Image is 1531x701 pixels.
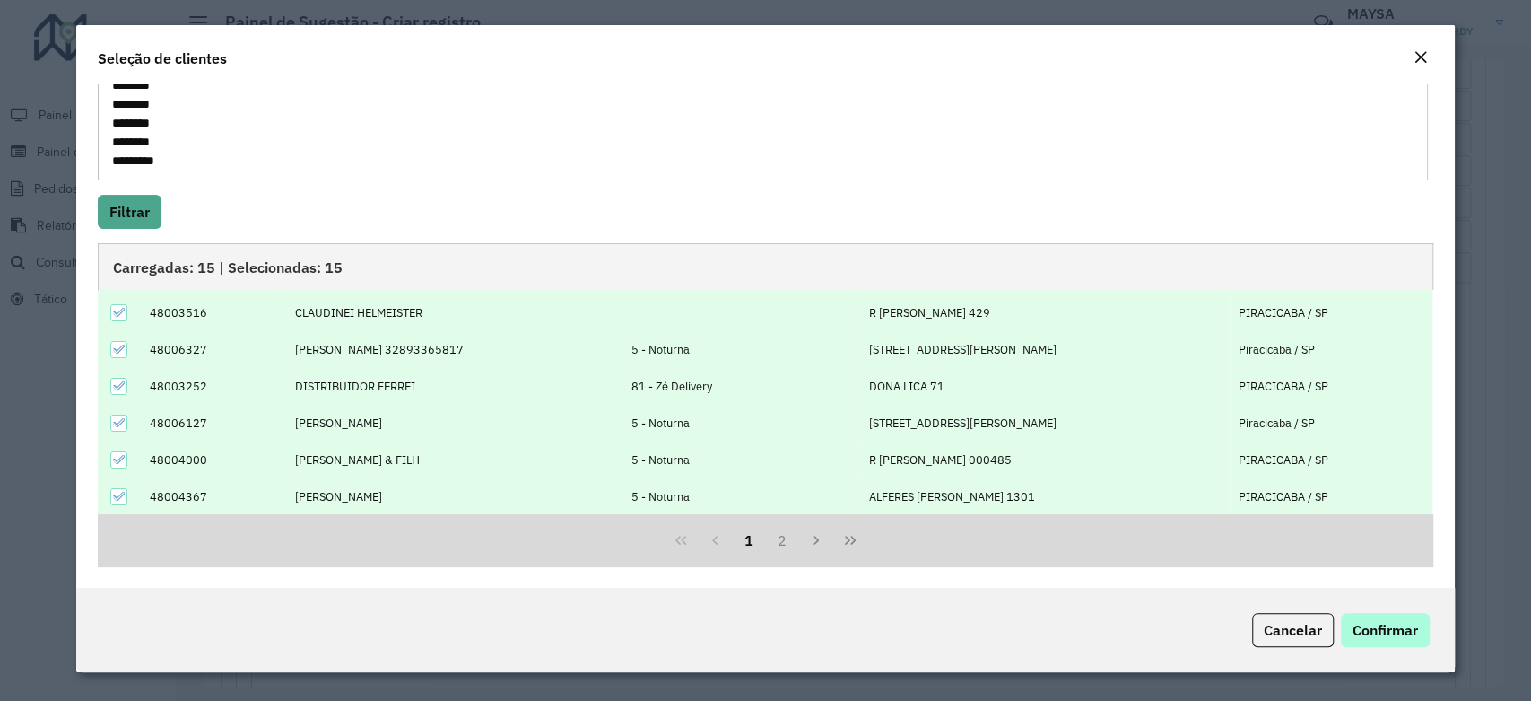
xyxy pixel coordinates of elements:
[860,478,1230,515] td: ALFERES [PERSON_NAME] 1301
[1353,621,1418,639] span: Confirmar
[833,523,867,557] button: Last Page
[1230,331,1432,368] td: Piracicaba / SP
[98,48,227,69] h4: Seleção de clientes
[1230,405,1432,442] td: Piracicaba / SP
[860,442,1230,478] td: R [PERSON_NAME] 000485
[141,331,286,368] td: 48006327
[1230,442,1432,478] td: PIRACICABA / SP
[141,405,286,442] td: 48006127
[1264,621,1322,639] span: Cancelar
[286,294,622,331] td: CLAUDINEI HELMEISTER
[1414,50,1428,65] em: Fechar
[860,294,1230,331] td: R [PERSON_NAME] 429
[622,405,860,442] td: 5 - Noturna
[141,478,286,515] td: 48004367
[286,478,622,515] td: [PERSON_NAME]
[1252,613,1334,647] button: Cancelar
[622,478,860,515] td: 5 - Noturna
[1230,478,1432,515] td: PIRACICABA / SP
[98,243,1432,290] div: Carregadas: 15 | Selecionadas: 15
[860,405,1230,442] td: [STREET_ADDRESS][PERSON_NAME]
[141,368,286,405] td: 48003252
[1230,368,1432,405] td: PIRACICABA / SP
[765,523,799,557] button: 2
[141,442,286,478] td: 48004000
[286,442,622,478] td: [PERSON_NAME] & FILH
[799,523,833,557] button: Next Page
[860,331,1230,368] td: [STREET_ADDRESS][PERSON_NAME]
[622,331,860,368] td: 5 - Noturna
[732,523,766,557] button: 1
[98,195,161,229] button: Filtrar
[286,368,622,405] td: DISTRIBUIDOR FERREI
[141,294,286,331] td: 48003516
[622,442,860,478] td: 5 - Noturna
[286,405,622,442] td: [PERSON_NAME]
[1408,47,1433,70] button: Close
[860,368,1230,405] td: DONA LICA 71
[1341,613,1430,647] button: Confirmar
[286,331,622,368] td: [PERSON_NAME] 32893365817
[1230,294,1432,331] td: PIRACICABA / SP
[622,368,860,405] td: 81 - Zé Delivery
